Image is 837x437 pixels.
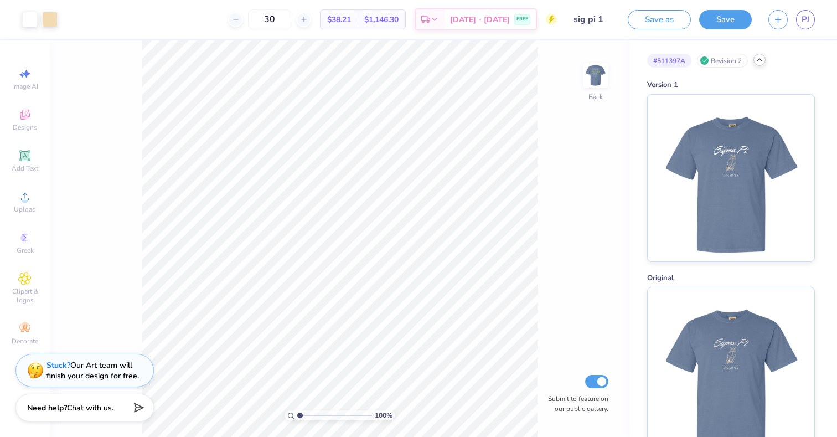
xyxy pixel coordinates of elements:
[14,205,36,214] span: Upload
[6,287,44,305] span: Clipart & logos
[27,403,67,413] strong: Need help?
[647,273,815,284] div: Original
[17,246,34,255] span: Greek
[516,16,528,23] span: FREE
[248,9,291,29] input: – –
[375,410,392,420] span: 100 %
[12,164,38,173] span: Add Text
[450,14,510,25] span: [DATE] - [DATE]
[13,123,37,132] span: Designs
[46,360,70,371] strong: Stuck?
[327,14,351,25] span: $38.21
[46,360,139,381] div: Our Art team will finish your design for free.
[364,14,399,25] span: $1,146.30
[12,82,38,91] span: Image AI
[699,10,752,29] button: Save
[697,54,748,68] div: Revision 2
[647,80,815,91] div: Version 1
[565,8,619,30] input: Untitled Design
[802,13,809,26] span: PJ
[542,394,608,414] label: Submit to feature on our public gallery.
[796,10,815,29] a: PJ
[588,92,603,102] div: Back
[628,10,691,29] button: Save as
[647,54,691,68] div: # 511397A
[12,337,38,346] span: Decorate
[67,403,113,413] span: Chat with us.
[662,95,799,261] img: Version 1
[585,64,607,86] img: Back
